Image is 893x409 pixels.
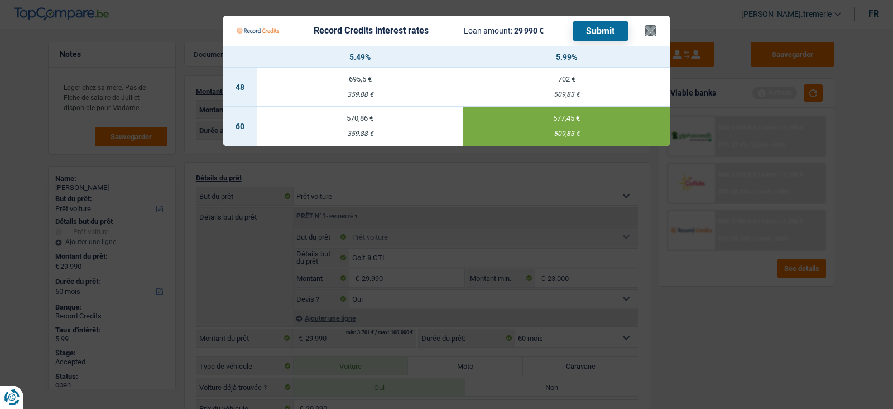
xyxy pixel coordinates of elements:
[223,68,257,107] td: 48
[645,25,656,36] button: ×
[514,26,544,35] span: 29 990 €
[463,115,670,122] div: 577,45 €
[237,20,279,41] img: Record Credits
[257,91,463,98] div: 359,88 €
[257,130,463,137] div: 359,88 €
[463,130,670,137] div: 509,83 €
[223,107,257,146] td: 60
[463,46,670,68] th: 5.99%
[463,91,670,98] div: 509,83 €
[257,46,463,68] th: 5.49%
[464,26,512,35] span: Loan amount:
[463,75,670,83] div: 702 €
[257,115,463,122] div: 570,86 €
[573,21,628,41] button: Submit
[314,26,429,35] div: Record Credits interest rates
[257,75,463,83] div: 695,5 €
